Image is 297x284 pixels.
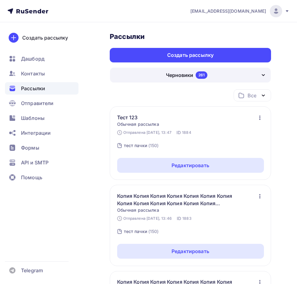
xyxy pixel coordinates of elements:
a: Тест 123 [117,114,159,121]
span: API и SMTP [21,159,49,166]
button: Черновики 261 [110,67,271,83]
span: ID [176,129,181,136]
div: 261 [196,71,207,79]
span: Telegram [21,267,43,274]
h3: Рассылки [110,32,271,41]
div: Редактировать [172,162,209,169]
span: Рассылки [21,85,45,92]
a: Формы [5,142,78,154]
a: Отправители [5,97,78,109]
div: Создать рассылку [167,52,214,59]
a: Рассылки [5,82,78,95]
span: Дашборд [21,55,45,62]
div: Черновики [166,71,193,79]
div: Создать рассылку [22,34,68,41]
div: Отправлена [DATE], 13:46 [117,215,172,222]
div: (150) [148,142,159,149]
span: ID [177,215,181,222]
div: тест пачки [124,228,147,235]
span: Обычная рассылка [117,207,256,213]
span: Обычная рассылка [117,121,159,127]
a: Контакты [5,67,78,80]
a: Дашборд [5,53,78,65]
a: Копия Копия Копия Копия Копия Копия Копия Копия Копия Копия Копия Копия Копия [GEOGRAPHIC_DATA] К... [117,192,256,207]
span: Шаблоны [21,114,45,122]
div: Редактировать [172,248,209,255]
div: тест пачки [124,142,147,149]
div: (150) [148,228,159,235]
a: [EMAIL_ADDRESS][DOMAIN_NAME] [190,5,290,17]
a: тест пачки (150) [123,141,159,150]
button: Все [234,89,271,101]
span: Интеграции [21,129,51,137]
a: Шаблоны [5,112,78,124]
span: 1884 [182,129,191,136]
a: тест пачки (150) [123,227,159,236]
span: [EMAIL_ADDRESS][DOMAIN_NAME] [190,8,266,14]
span: Отправители [21,100,54,107]
span: 1883 [182,215,192,222]
span: Формы [21,144,39,151]
div: Все [248,92,256,99]
div: Отправлена [DATE], 13:47 [117,129,172,136]
span: Контакты [21,70,45,77]
span: Помощь [21,174,42,181]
